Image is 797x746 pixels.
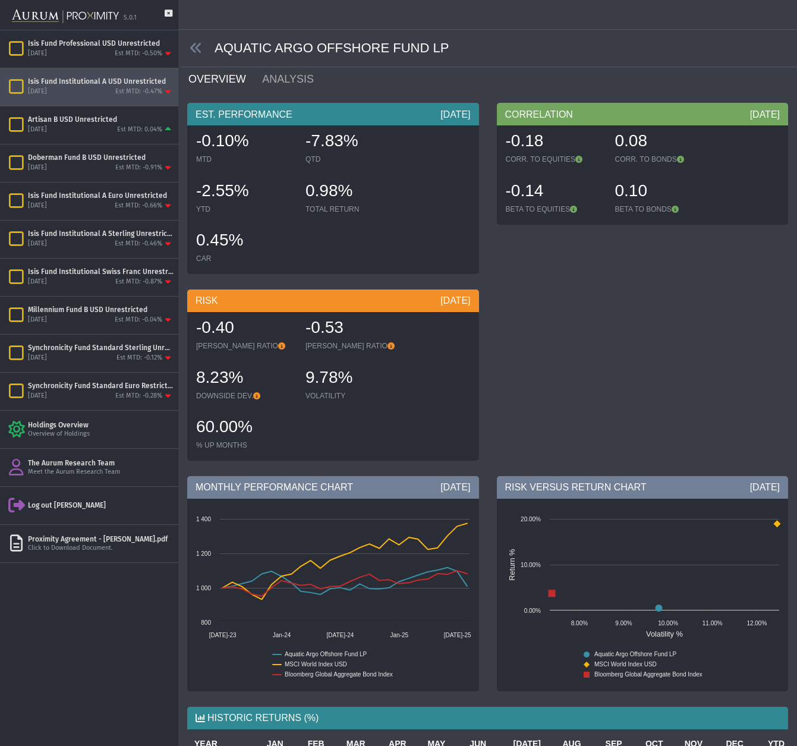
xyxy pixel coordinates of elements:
[181,30,797,67] div: AQUATIC ARGO OFFSHORE FUND LP
[28,534,174,544] div: Proximity Agreement - [PERSON_NAME].pdf
[28,392,47,401] div: [DATE]
[28,125,47,134] div: [DATE]
[28,316,47,325] div: [DATE]
[658,620,678,627] text: 10.00%
[571,620,587,627] text: 8.00%
[28,115,174,124] div: Artisan B USD Unrestricted
[28,240,47,248] div: [DATE]
[305,391,403,401] div: VOLATILITY
[28,544,174,553] div: Click to Download Document.
[196,585,211,591] text: 1 000
[116,354,162,363] div: Est MTD: -0.12%
[28,77,174,86] div: Isis Fund Institutional A USD Unrestricted
[440,481,470,494] div: [DATE]
[285,651,367,657] text: Aquatic Argo Offshore Fund LP
[187,67,261,91] a: OVERVIEW
[28,458,174,468] div: The Aurum Research Team
[117,125,162,134] div: Est MTD: 0.04%
[187,476,479,499] div: MONTHLY PERFORMANCE CHART
[115,392,162,401] div: Est MTD: -0.28%
[28,468,174,477] div: Meet the Aurum Research Team
[28,49,47,58] div: [DATE]
[28,430,174,439] div: Overview of Holdings
[615,130,713,155] div: 0.08
[750,108,780,121] div: [DATE]
[261,67,329,91] a: ANALYSIS
[440,108,470,121] div: [DATE]
[750,481,780,494] div: [DATE]
[615,620,632,627] text: 9.00%
[28,354,47,363] div: [DATE]
[702,620,722,627] text: 11.00%
[594,651,677,657] text: Aquatic Argo Offshore Fund LP
[196,180,294,204] div: -2.55%
[305,316,403,341] div: -0.53
[305,366,403,391] div: 9.78%
[497,103,789,125] div: CORRELATION
[196,341,294,351] div: [PERSON_NAME] RATIO
[285,671,393,678] text: Bloomberg Global Aggregate Bond Index
[196,416,294,440] div: 60.00%
[746,620,767,627] text: 12.00%
[28,381,174,391] div: Synchronicity Fund Standard Euro Restricted
[521,516,541,522] text: 20.00%
[615,180,713,204] div: 0.10
[196,254,294,263] div: CAR
[615,204,713,214] div: BETA TO BONDS
[115,49,162,58] div: Est MTD: -0.50%
[115,278,162,287] div: Est MTD: -0.87%
[196,440,294,450] div: % UP MONTHS
[285,661,347,668] text: MSCI World Index USD
[196,155,294,164] div: MTD
[521,562,541,568] text: 10.00%
[28,501,174,510] div: Log out [PERSON_NAME]
[187,289,479,312] div: RISK
[115,316,162,325] div: Est MTD: -0.04%
[326,632,354,638] text: [DATE]-24
[28,202,47,210] div: [DATE]
[196,550,211,557] text: 1 200
[196,366,294,391] div: 8.23%
[497,476,789,499] div: RISK VERSUS RETURN CHART
[196,516,211,522] text: 1 400
[187,103,479,125] div: EST. PERFORMANCE
[196,229,294,254] div: 0.45%
[508,549,516,580] text: Return %
[115,163,162,172] div: Est MTD: -0.91%
[646,629,683,638] text: Volatility %
[305,204,403,214] div: TOTAL RETURN
[28,39,174,48] div: Isis Fund Professional USD Unrestricted
[506,180,603,204] div: -0.14
[28,229,174,238] div: Isis Fund Institutional A Sterling Unrestricted
[196,131,249,150] span: -0.10%
[124,14,137,23] div: 5.0.1
[305,341,403,351] div: [PERSON_NAME] RATIO
[305,180,403,204] div: 0.98%
[273,632,291,638] text: Jan-24
[209,632,237,638] text: [DATE]-23
[28,153,174,162] div: Doberman Fund B USD Unrestricted
[28,191,174,200] div: Isis Fund Institutional A Euro Unrestricted
[390,632,409,638] text: Jan-25
[12,3,119,30] img: Aurum-Proximity%20white.svg
[115,202,162,210] div: Est MTD: -0.66%
[506,155,603,164] div: CORR. TO EQUITIES
[115,240,162,248] div: Est MTD: -0.46%
[305,131,358,150] span: -7.83%
[28,163,47,172] div: [DATE]
[196,316,294,341] div: -0.40
[594,671,703,678] text: Bloomberg Global Aggregate Bond Index
[28,420,174,430] div: Holdings Overview
[196,391,294,401] div: DOWNSIDE DEV.
[615,155,713,164] div: CORR. TO BONDS
[524,607,540,614] text: 0.00%
[28,87,47,96] div: [DATE]
[305,155,403,164] div: QTD
[187,707,788,729] div: HISTORIC RETURNS (%)
[440,294,470,307] div: [DATE]
[594,661,657,668] text: MSCI World Index USD
[28,305,174,314] div: Millennium Fund B USD Unrestricted
[506,131,544,150] span: -0.18
[115,87,162,96] div: Est MTD: -0.47%
[28,267,174,276] div: Isis Fund Institutional Swiss Franc Unrestricted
